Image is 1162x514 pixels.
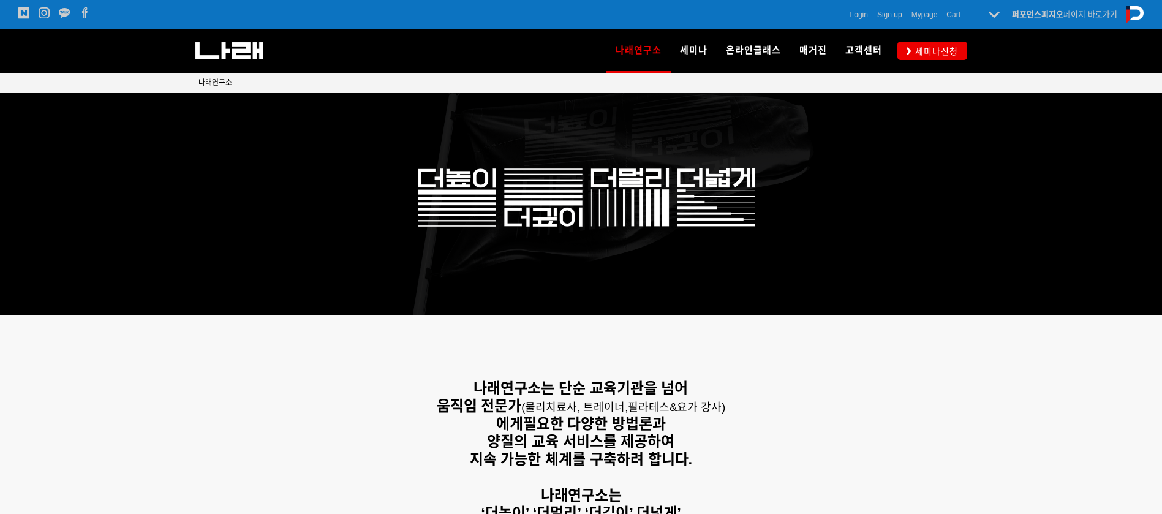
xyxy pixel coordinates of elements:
[606,29,671,72] a: 나래연구소
[836,29,891,72] a: 고객센터
[521,401,628,414] span: (
[877,9,902,21] a: Sign up
[198,78,232,87] span: 나래연구소
[799,45,827,56] span: 매거진
[1012,10,1063,19] strong: 퍼포먼스피지오
[523,415,666,432] strong: 필요한 다양한 방법론과
[680,45,707,56] span: 세미나
[487,433,674,450] strong: 양질의 교육 서비스를 제공하여
[473,380,688,396] strong: 나래연구소는 단순 교육기관을 넘어
[726,45,781,56] span: 온라인클래스
[911,9,938,21] a: Mypage
[1012,10,1117,19] a: 퍼포먼스피지오페이지 바로가기
[470,451,692,467] strong: 지속 가능한 체계를 구축하려 합니다.
[496,415,523,432] strong: 에게
[790,29,836,72] a: 매거진
[717,29,790,72] a: 온라인클래스
[616,40,662,60] span: 나래연구소
[628,401,725,414] span: 필라테스&요가 강사)
[897,42,967,59] a: 세미나신청
[541,487,622,504] strong: 나래연구소는
[845,45,882,56] span: 고객센터
[525,401,628,414] span: 물리치료사, 트레이너,
[850,9,868,21] a: Login
[198,77,232,89] a: 나래연구소
[946,9,960,21] a: Cart
[911,45,958,58] span: 세미나신청
[437,398,522,414] strong: 움직임 전문가
[671,29,717,72] a: 세미나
